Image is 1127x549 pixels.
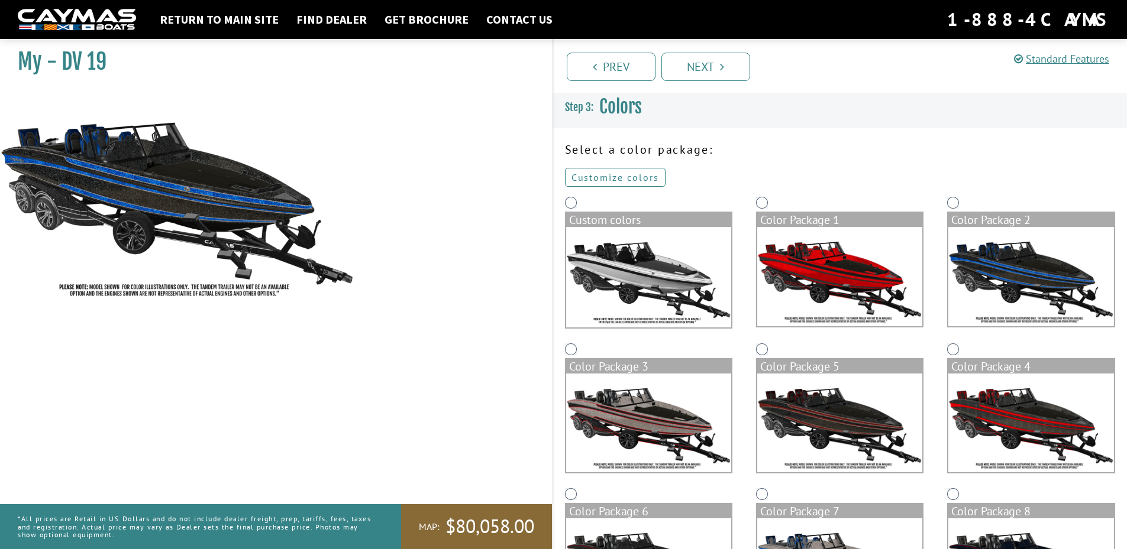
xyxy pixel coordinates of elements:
p: *All prices are Retail in US Dollars and do not include dealer freight, prep, tariffs, fees, taxe... [18,509,374,544]
a: Return to main site [154,12,285,27]
div: Color Package 4 [948,359,1113,373]
div: Custom colors [566,213,731,227]
a: Find Dealer [290,12,373,27]
div: Color Package 8 [948,504,1113,518]
a: Contact Us [480,12,558,27]
span: MAP: [419,521,440,533]
div: Color Package 5 [757,359,922,373]
img: color_package_374.png [566,373,731,473]
img: color_package_372.png [757,227,922,326]
div: Color Package 2 [948,213,1113,227]
img: color_package_375.png [757,373,922,473]
p: Select a color package: [565,141,1116,158]
img: color_package_373.png [948,227,1113,326]
div: 1-888-4CAYMAS [947,7,1109,33]
a: Next [661,53,750,81]
img: DV22-Base-Layer.png [566,227,731,327]
div: Color Package 6 [566,504,731,518]
a: Customize colors [565,168,666,187]
span: $80,058.00 [445,514,534,539]
a: Prev [567,53,655,81]
img: white-logo-c9c8dbefe5ff5ceceb0f0178aa75bf4bb51f6bca0971e226c86eb53dfe498488.png [18,9,136,31]
div: Color Package 3 [566,359,731,373]
div: Color Package 7 [757,504,922,518]
a: Standard Features [1014,52,1109,66]
h1: My - DV 19 [18,48,522,75]
div: Color Package 1 [757,213,922,227]
img: color_package_376.png [948,373,1113,473]
a: MAP:$80,058.00 [401,504,552,549]
a: Get Brochure [379,12,474,27]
